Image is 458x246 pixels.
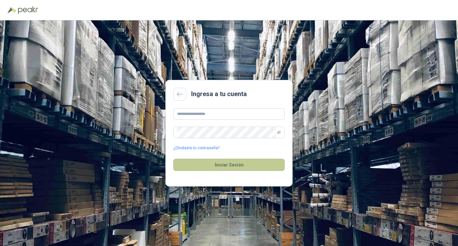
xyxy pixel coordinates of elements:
[18,6,38,14] img: Peakr
[8,7,17,13] img: Logo
[191,89,247,99] h2: Ingresa a tu cuenta
[173,159,285,171] button: Iniciar Sesión
[173,145,219,151] a: ¿Olvidaste tu contraseña?
[277,130,281,134] span: eye-invisible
